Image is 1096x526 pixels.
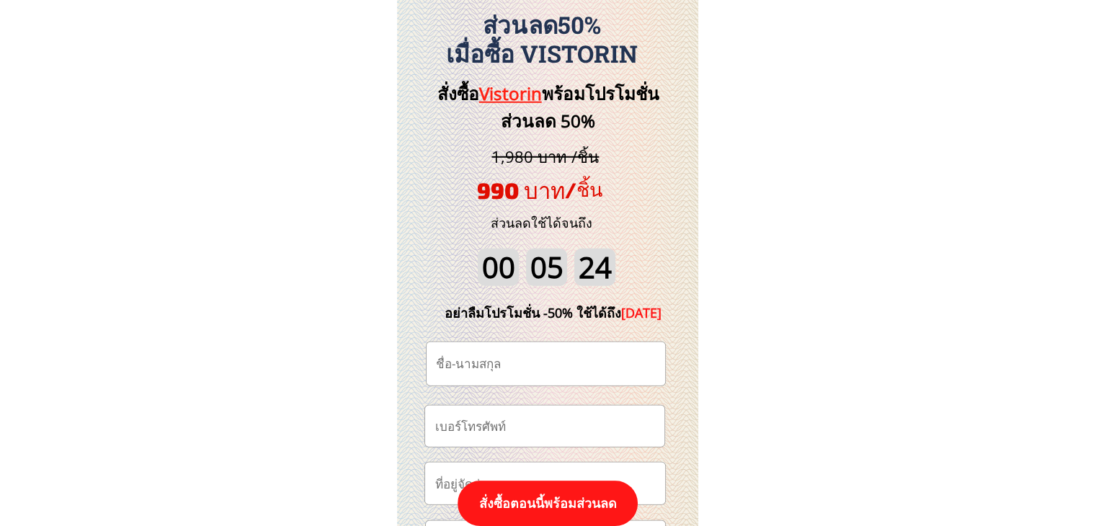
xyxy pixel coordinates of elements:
[479,81,542,105] span: Vistorin
[458,481,638,526] p: สั่งซื้อตอนนี้พร้อมส่วนลด
[621,304,661,321] span: [DATE]
[477,177,565,203] span: 990 บาท
[432,342,659,385] input: ชื่อ-นามสกุล
[413,80,683,135] h3: สั่งซื้อ พร้อมโปรโมชั่นส่วนลด 50%
[431,463,659,504] input: ที่อยู่จัดส่ง
[423,303,684,324] div: อย่าลืมโปรโมชั่น -50% ใช้ได้ถึง
[565,177,602,200] span: /ชิ้น
[431,406,658,447] input: เบอร์โทรศัพท์
[491,146,599,167] span: 1,980 บาท /ชิ้น
[471,213,612,233] h3: ส่วนลดใช้ได้จนถึง
[389,11,695,68] h3: ส่วนลด50% เมื่อซื้อ Vistorin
